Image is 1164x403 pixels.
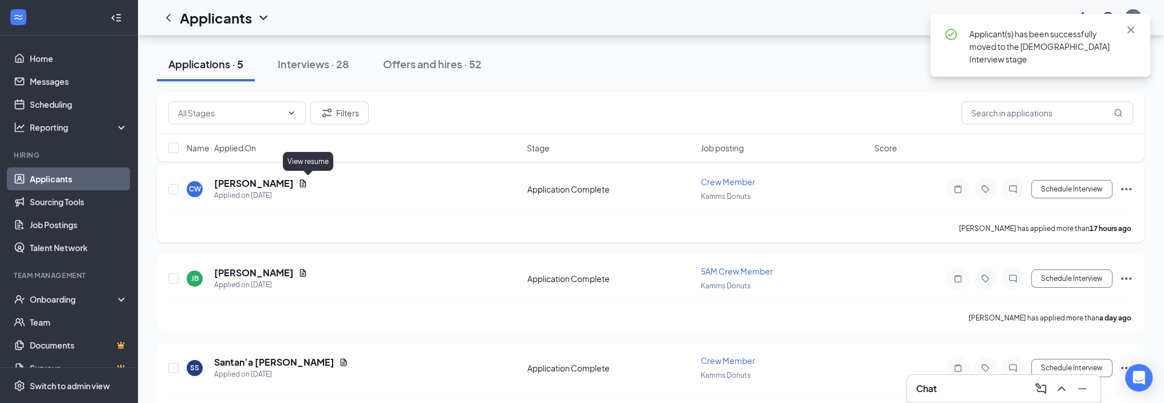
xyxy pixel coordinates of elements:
span: Stage [527,142,550,154]
span: Name · Applied On [187,142,256,154]
span: Crew Member [701,177,755,187]
svg: WorkstreamLogo [13,11,24,23]
svg: Minimize [1075,382,1089,396]
svg: Document [298,179,307,188]
input: Search in applications [961,101,1133,124]
div: View resume [283,152,333,171]
svg: Ellipses [1119,361,1133,375]
svg: ChatInactive [1006,185,1020,194]
svg: Note [951,274,965,283]
button: Filter Filters [310,101,369,124]
a: Team [30,311,128,334]
a: Messages [30,70,128,93]
h5: [PERSON_NAME] [214,267,294,279]
svg: Note [951,363,965,373]
svg: ChevronLeft [161,11,175,25]
div: CW [189,184,201,194]
svg: ChatInactive [1006,363,1020,373]
svg: Document [298,268,307,277]
a: SurveysCrown [30,357,128,379]
div: Hiring [14,150,125,160]
svg: Tag [978,185,992,194]
svg: Document [339,358,348,367]
svg: Collapse [111,12,122,24]
a: Home [30,47,128,70]
div: Switch to admin view [30,380,110,392]
div: Applied on [DATE] [214,279,307,291]
svg: Note [951,185,965,194]
svg: Tag [978,274,992,283]
p: [PERSON_NAME] has applied more than . [969,313,1133,323]
span: Kamms Donuts [701,371,751,379]
div: Applied on [DATE] [214,369,348,380]
svg: Tag [978,363,992,373]
svg: ChevronDown [287,108,296,118]
h3: Chat [916,382,937,395]
span: Applicant(s) has been successfully moved to the [DEMOGRAPHIC_DATA] Interview stage. [969,29,1110,64]
svg: QuestionInfo [1101,11,1115,25]
h5: [PERSON_NAME] [214,177,294,190]
svg: ChevronDown [257,11,270,25]
a: Applicants [30,167,128,190]
div: Team Management [14,271,125,280]
div: Interviews · 28 [278,57,349,71]
svg: Ellipses [1119,272,1133,285]
div: Reporting [30,122,128,133]
p: [PERSON_NAME] has applied more than . [959,224,1133,233]
button: Schedule Interview [1031,359,1112,377]
a: Scheduling [30,93,128,116]
div: Offers and hires · 52 [383,57,482,71]
div: JB [191,273,199,283]
button: Schedule Interview [1031,269,1112,288]
div: Application Complete [527,183,694,195]
svg: Settings [14,380,25,392]
span: Kamms Donuts [701,281,751,290]
h1: Applicants [180,8,252,28]
svg: ChevronUp [1055,382,1068,396]
div: Applications · 5 [168,57,243,71]
span: Job posting [701,142,744,154]
svg: ChatInactive [1006,274,1020,283]
svg: Ellipses [1119,182,1133,196]
svg: CheckmarkCircle [944,28,958,41]
div: Application Complete [527,273,694,284]
svg: MagnifyingGlass [1114,108,1123,118]
button: Schedule Interview [1031,180,1112,198]
b: 17 hours ago [1090,224,1131,233]
span: Score [874,142,897,154]
a: Job Postings [30,213,128,236]
div: Applied on [DATE] [214,190,307,201]
div: Open Intercom Messenger [1125,364,1153,392]
button: Minimize [1073,379,1091,398]
div: Onboarding [30,294,118,305]
div: SS [190,363,199,373]
svg: Filter [320,106,334,120]
span: Kamms Donuts [701,192,751,201]
b: a day ago [1099,314,1131,322]
a: Sourcing Tools [30,190,128,213]
button: ComposeMessage [1032,379,1050,398]
a: Talent Network [30,236,128,259]
svg: Notifications [1076,11,1090,25]
svg: ComposeMessage [1034,382,1048,396]
svg: Analysis [14,122,25,133]
span: 5AM Crew Member [701,266,773,276]
button: ChevronUp [1052,379,1071,398]
input: All Stages [178,107,282,119]
svg: UserCheck [14,294,25,305]
div: MT [1129,13,1138,22]
h5: Santan’a [PERSON_NAME] [214,356,334,369]
a: DocumentsCrown [30,334,128,357]
div: Application Complete [527,362,694,374]
span: Crew Member [701,355,755,366]
svg: Cross [1124,23,1138,37]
